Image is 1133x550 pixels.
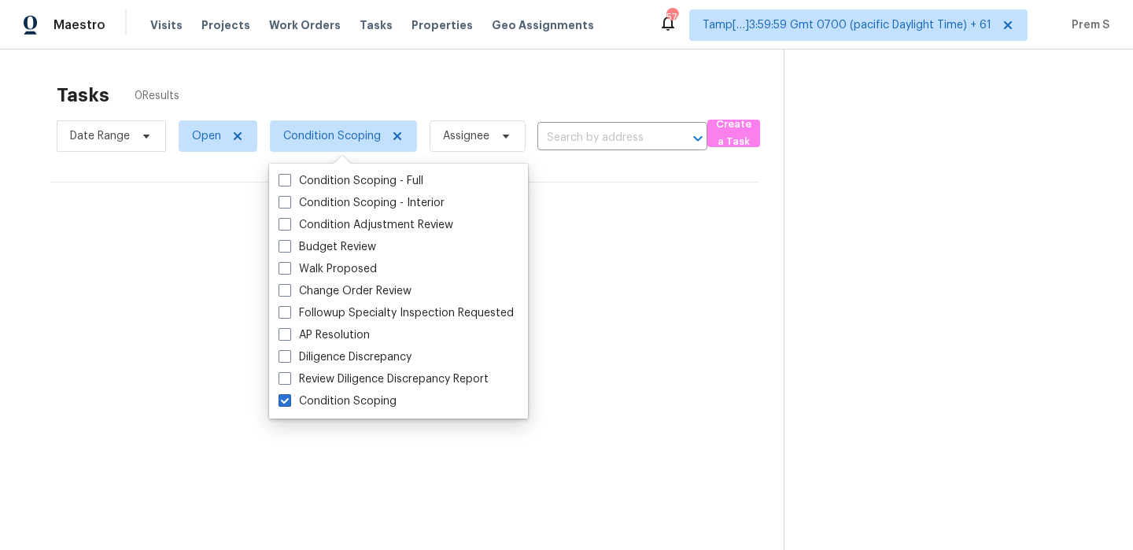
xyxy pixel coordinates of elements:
span: Projects [201,17,250,33]
label: Condition Scoping - Full [279,173,423,189]
label: Budget Review [279,239,376,255]
label: Walk Proposed [279,261,377,277]
label: Diligence Discrepancy [279,349,411,365]
span: Tasks [360,20,393,31]
span: Condition Scoping [283,128,381,144]
span: Assignee [443,128,489,144]
label: Condition Adjustment Review [279,217,453,233]
div: 574 [666,9,677,25]
button: Create a Task [707,120,760,147]
span: Maestro [54,17,105,33]
span: Geo Assignments [492,17,594,33]
span: Tamp[…]3:59:59 Gmt 0700 (pacific Daylight Time) + 61 [703,17,991,33]
span: 0 Results [135,88,179,104]
label: AP Resolution [279,327,370,343]
label: Followup Specialty Inspection Requested [279,305,514,321]
span: Open [192,128,221,144]
span: Visits [150,17,183,33]
span: Properties [411,17,473,33]
span: Prem S [1065,17,1109,33]
label: Change Order Review [279,283,411,299]
button: Open [687,127,709,149]
label: Condition Scoping [279,393,397,409]
label: Review Diligence Discrepancy Report [279,371,489,387]
h2: Tasks [57,87,109,103]
span: Work Orders [269,17,341,33]
span: Create a Task [715,116,752,152]
label: Condition Scoping - Interior [279,195,445,211]
span: Date Range [70,128,130,144]
input: Search by address [537,126,663,150]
